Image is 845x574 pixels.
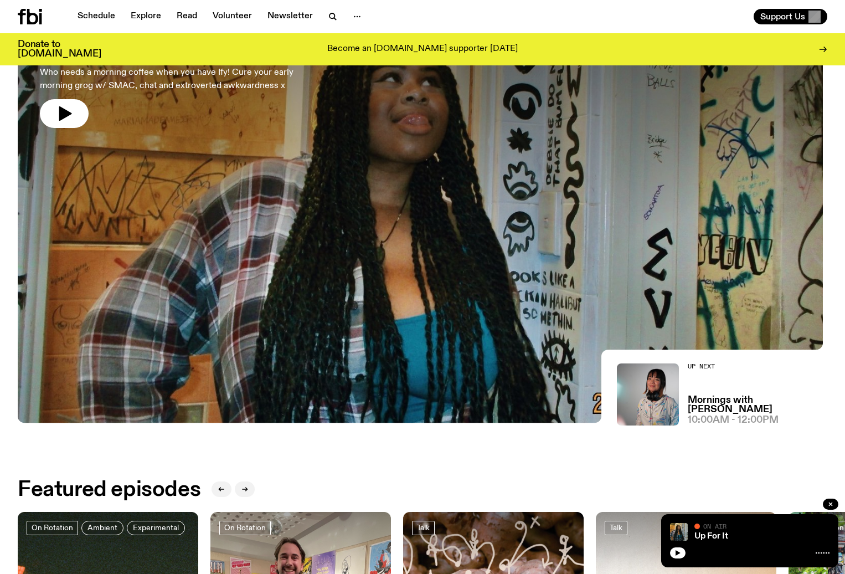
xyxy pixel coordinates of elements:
[124,9,168,24] a: Explore
[688,363,827,370] h2: Up Next
[610,524,622,532] span: Talk
[127,521,185,535] a: Experimental
[133,524,179,532] span: Experimental
[18,40,101,59] h3: Donate to [DOMAIN_NAME]
[694,532,728,541] a: Up For It
[327,44,518,54] p: Become an [DOMAIN_NAME] supporter [DATE]
[27,521,78,535] a: On Rotation
[605,521,627,535] a: Talk
[754,9,827,24] button: Support Us
[760,12,805,22] span: Support Us
[32,524,73,532] span: On Rotation
[40,66,323,93] p: Who needs a morning coffee when you have Ify! Cure your early morning grog w/ SMAC, chat and extr...
[417,524,430,532] span: Talk
[81,521,123,535] a: Ambient
[18,480,200,500] h2: Featured episodes
[617,363,679,426] img: Kana Frazer is smiling at the camera with her head tilted slightly to her left. She wears big bla...
[670,523,688,541] img: Ify - a Brown Skin girl with black braided twists, looking up to the side with her tongue stickin...
[688,396,827,414] a: Mornings with [PERSON_NAME]
[412,521,435,535] a: Talk
[87,524,117,532] span: Ambient
[71,9,122,24] a: Schedule
[219,521,271,535] a: On Rotation
[703,522,727,530] span: On Air
[206,9,259,24] a: Volunteer
[170,9,204,24] a: Read
[261,9,320,24] a: Newsletter
[688,416,779,425] span: 10:00am - 12:00pm
[40,5,323,128] a: Up For ItWho needs a morning coffee when you have Ify! Cure your early morning grog w/ SMAC, chat...
[224,524,266,532] span: On Rotation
